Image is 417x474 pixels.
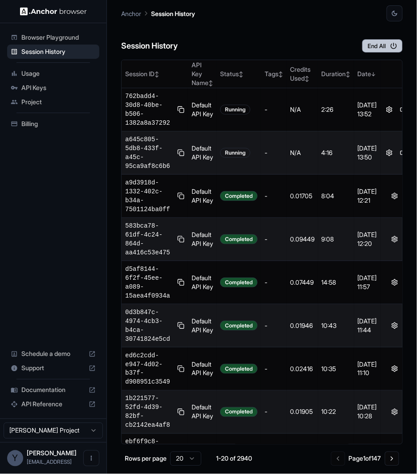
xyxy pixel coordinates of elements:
[305,75,309,82] span: ↕
[125,394,174,430] span: 1b221577-52fd-4d39-82bf-cb2142ea4af8
[358,101,377,118] div: [DATE] 13:52
[372,71,376,78] span: ↓
[358,274,377,291] div: [DATE] 11:57
[83,450,99,466] button: Open menu
[125,178,174,214] span: a9d3918d-1332-402c-b34a-7501124ba0ff
[125,69,184,78] div: Session ID
[358,187,377,205] div: [DATE] 12:21
[322,408,351,417] div: 10:22
[346,71,351,78] span: ↕
[7,347,99,361] div: Schedule a demo
[220,407,258,417] div: Completed
[265,364,283,373] div: -
[220,364,258,374] div: Completed
[265,105,283,114] div: -
[21,386,85,395] span: Documentation
[21,33,96,42] span: Browser Playground
[220,148,250,158] div: Running
[121,9,141,18] p: Anchor
[188,261,217,304] td: Default API Key
[7,81,99,95] div: API Keys
[239,71,243,78] span: ↕
[322,148,351,157] div: 4:16
[121,8,195,18] nav: breadcrumb
[220,321,258,331] div: Completed
[220,105,250,114] div: Running
[362,39,403,53] button: End All
[7,117,99,131] div: Billing
[290,408,315,417] div: 0.01905
[265,148,283,157] div: -
[290,321,315,330] div: 0.01946
[21,69,96,78] span: Usage
[188,88,217,131] td: Default API Key
[188,304,217,347] td: Default API Key
[7,397,99,412] div: API Reference
[358,403,377,421] div: [DATE] 10:28
[21,98,96,106] span: Project
[322,192,351,200] div: 8:04
[278,71,283,78] span: ↕
[358,360,377,378] div: [DATE] 11:10
[21,350,85,359] span: Schedule a demo
[21,364,85,373] span: Support
[7,95,99,109] div: Project
[220,278,258,287] div: Completed
[188,391,217,434] td: Default API Key
[322,69,351,78] div: Duration
[20,7,87,16] img: Anchor Logo
[121,40,178,53] h6: Session History
[21,119,96,128] span: Billing
[7,45,99,59] div: Session History
[125,92,174,127] span: 762badd4-30d8-40be-b506-1382a8a37292
[265,192,283,200] div: -
[125,351,174,387] span: ed6c2cdd-e947-4d02-b37f-d908951c3549
[322,235,351,244] div: 9:08
[358,144,377,162] div: [DATE] 13:50
[349,454,381,463] div: Page 1 of 147
[151,9,195,18] p: Session History
[21,400,85,409] span: API Reference
[125,135,174,171] span: a645c805-5db8-433f-a45c-95ca9af8c6b6
[188,218,217,261] td: Default API Key
[290,65,315,83] div: Credits Used
[7,383,99,397] div: Documentation
[358,230,377,248] div: [DATE] 12:20
[188,131,217,175] td: Default API Key
[125,221,174,257] span: 583bca78-61df-4c24-864d-aa416c53e475
[7,30,99,45] div: Browser Playground
[27,449,77,457] span: Yuma Heymans
[265,321,283,330] div: -
[27,459,72,466] span: yuma@o-mega.ai
[125,265,174,300] span: d5af8144-6f2f-45ee-a089-15aea4f0934a
[290,235,315,244] div: 0.09449
[21,47,96,56] span: Session History
[322,105,351,114] div: 2:26
[220,191,258,201] div: Completed
[7,66,99,81] div: Usage
[155,71,159,78] span: ↕
[358,69,377,78] div: Date
[322,321,351,330] div: 10:43
[125,437,174,473] span: ebf6f9c8-3559-4f1d-bd6b-3eceea57cf68
[290,278,315,287] div: 0.07449
[192,61,213,87] div: API Key Name
[290,364,315,373] div: 0.02416
[212,454,257,463] div: 1-20 of 2940
[21,83,96,92] span: API Keys
[265,278,283,287] div: -
[208,80,213,86] span: ↕
[188,175,217,218] td: Default API Key
[265,235,283,244] div: -
[220,69,258,78] div: Status
[7,450,23,466] div: Y
[358,317,377,335] div: [DATE] 11:44
[290,148,315,157] div: N/A
[290,105,315,114] div: N/A
[265,408,283,417] div: -
[322,278,351,287] div: 14:58
[220,234,258,244] div: Completed
[125,308,174,343] span: 0d3b847c-4974-4cb3-b4ca-30741824e5cd
[290,192,315,200] div: 0.01705
[322,364,351,373] div: 10:35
